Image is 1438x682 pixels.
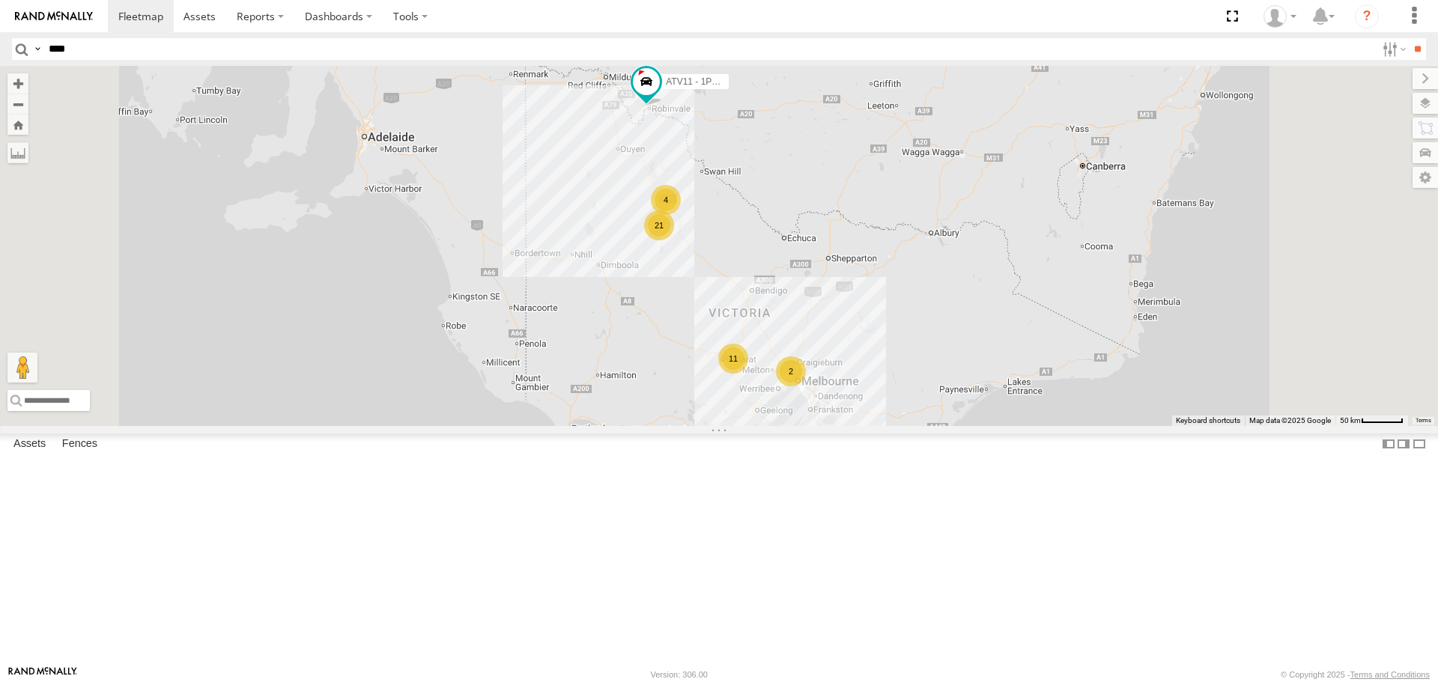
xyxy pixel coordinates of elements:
label: Search Query [31,38,43,60]
div: 11 [718,344,748,374]
div: © Copyright 2025 - [1281,670,1430,679]
span: Map data ©2025 Google [1249,416,1331,424]
div: 21 [644,210,674,240]
button: Zoom Home [7,115,28,135]
button: Zoom out [7,94,28,115]
label: Dock Summary Table to the Right [1396,433,1411,455]
button: Zoom in [7,73,28,94]
span: 50 km [1340,416,1361,424]
a: Terms (opens in new tab) [1416,417,1431,423]
i: ? [1355,4,1379,28]
button: Keyboard shortcuts [1176,415,1240,426]
div: Adam Falloon [1258,5,1302,28]
label: Fences [55,434,105,455]
img: rand-logo.svg [15,11,93,22]
button: Map scale: 50 km per 53 pixels [1335,415,1408,426]
div: Version: 306.00 [651,670,708,679]
label: Map Settings [1413,167,1438,188]
div: 4 [651,185,681,215]
button: Drag Pegman onto the map to open Street View [7,353,37,383]
label: Assets [6,434,53,455]
label: Search Filter Options [1377,38,1409,60]
label: Dock Summary Table to the Left [1381,433,1396,455]
span: ATV11 - 1PU4CS [666,77,735,88]
a: Visit our Website [8,667,77,682]
a: Terms and Conditions [1350,670,1430,679]
label: Measure [7,142,28,163]
div: 2 [776,356,806,386]
label: Hide Summary Table [1412,433,1427,455]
